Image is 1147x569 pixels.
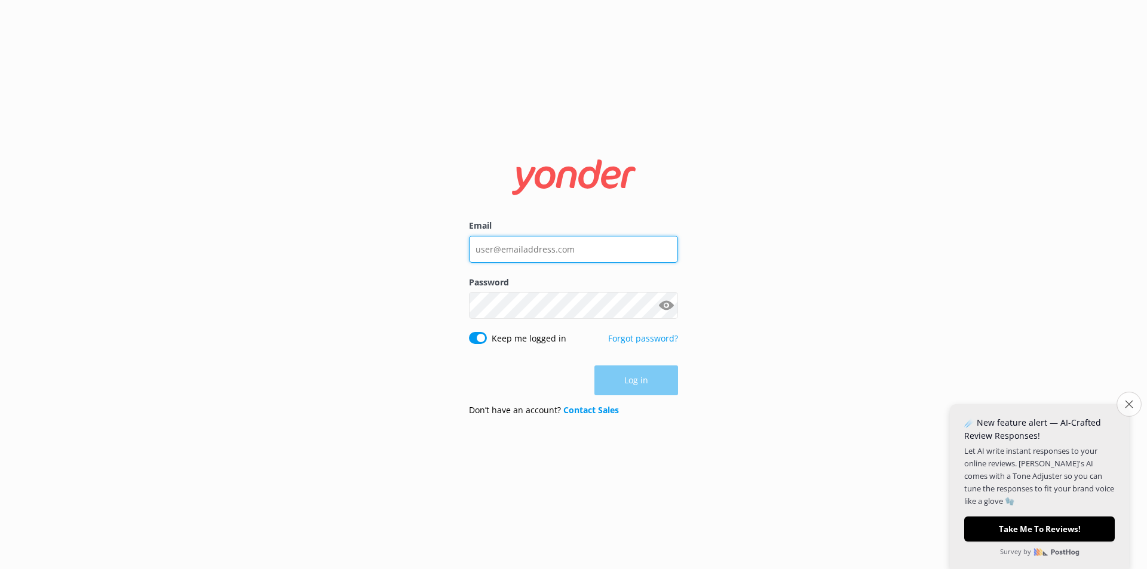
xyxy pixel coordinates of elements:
[469,404,619,417] p: Don’t have an account?
[608,333,678,344] a: Forgot password?
[469,219,678,232] label: Email
[469,276,678,289] label: Password
[563,404,619,416] a: Contact Sales
[654,294,678,318] button: Show password
[469,236,678,263] input: user@emailaddress.com
[492,332,566,345] label: Keep me logged in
